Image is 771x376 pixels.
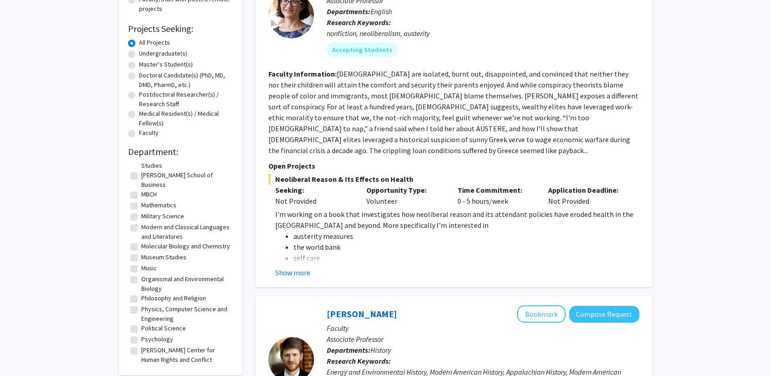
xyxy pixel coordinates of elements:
li: self care [293,252,639,263]
label: Postdoctoral Researcher(s) / Research Staff [139,90,233,109]
button: Compose Request to Jaime Allison [569,306,639,323]
label: Leadership and American Studies [141,151,231,170]
label: Master's Student(s) [139,60,193,69]
h2: Projects Seeking: [128,23,233,34]
p: Opportunity Type: [366,185,444,196]
label: Psychology [141,335,173,344]
label: MBCH [141,190,157,199]
b: Departments: [327,7,370,16]
span: Neoliberal Reason & Its Effects on Health [268,174,639,185]
a: [PERSON_NAME] [327,308,397,319]
b: Research Keywords: [327,18,391,27]
label: Molecular Biology and Chemistry [141,242,230,251]
p: Seeking: [275,185,353,196]
span: English [370,7,392,16]
label: [PERSON_NAME] Center for Human Rights and Conflict Resolution [141,345,231,374]
label: Modern and Classical Languages and Literatures [141,222,231,242]
p: Application Deadline: [548,185,626,196]
label: Mathematics [141,201,176,210]
button: Show more [275,267,310,278]
label: Music [141,263,157,273]
li: austerity measures [293,231,639,242]
h2: Department: [128,146,233,157]
p: I'm working on a book that investigates how neoliberal reason and its attendant policies have ero... [275,209,639,231]
label: Medical Resident(s) / Medical Fellow(s) [139,109,233,128]
label: Physics, Computer Science and Engineering [141,304,231,324]
p: Associate Professor [327,334,639,345]
b: Departments: [327,345,370,355]
label: Doctoral Candidate(s) (PhD, MD, DMD, PharmD, etc.) [139,71,233,90]
label: Organismal and Environmental Biology [141,274,231,294]
iframe: Chat [7,335,39,369]
b: Research Keywords: [327,356,391,366]
p: Faculty [327,323,639,334]
mat-chip: Accepting Students [327,42,398,57]
div: Not Provided [275,196,353,206]
p: Time Commitment: [457,185,535,196]
b: Faculty Information: [268,69,337,78]
span: History [370,345,391,355]
li: the world bank [293,242,639,252]
label: Political Science [141,324,186,333]
label: Undergraduate(s) [139,49,187,58]
label: All Projects [139,38,170,47]
label: [PERSON_NAME] School of Business [141,170,231,190]
div: nonfiction, neoliberalism, austerity [327,28,639,39]
label: Military Science [141,211,184,221]
div: 0 - 5 hours/week [451,185,542,206]
div: Not Provided [541,185,632,206]
button: Add Jaime Allison to Bookmarks [517,305,565,323]
fg-read-more: [DEMOGRAPHIC_DATA] are isolated, burnt out, disappointed, and convinced that neither they nor the... [268,69,638,155]
label: Philosophy and Religion [141,294,206,303]
div: Volunteer [360,185,451,206]
p: Open Projects [268,160,639,171]
label: Museum Studies [141,252,186,262]
label: Faculty [139,128,159,138]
